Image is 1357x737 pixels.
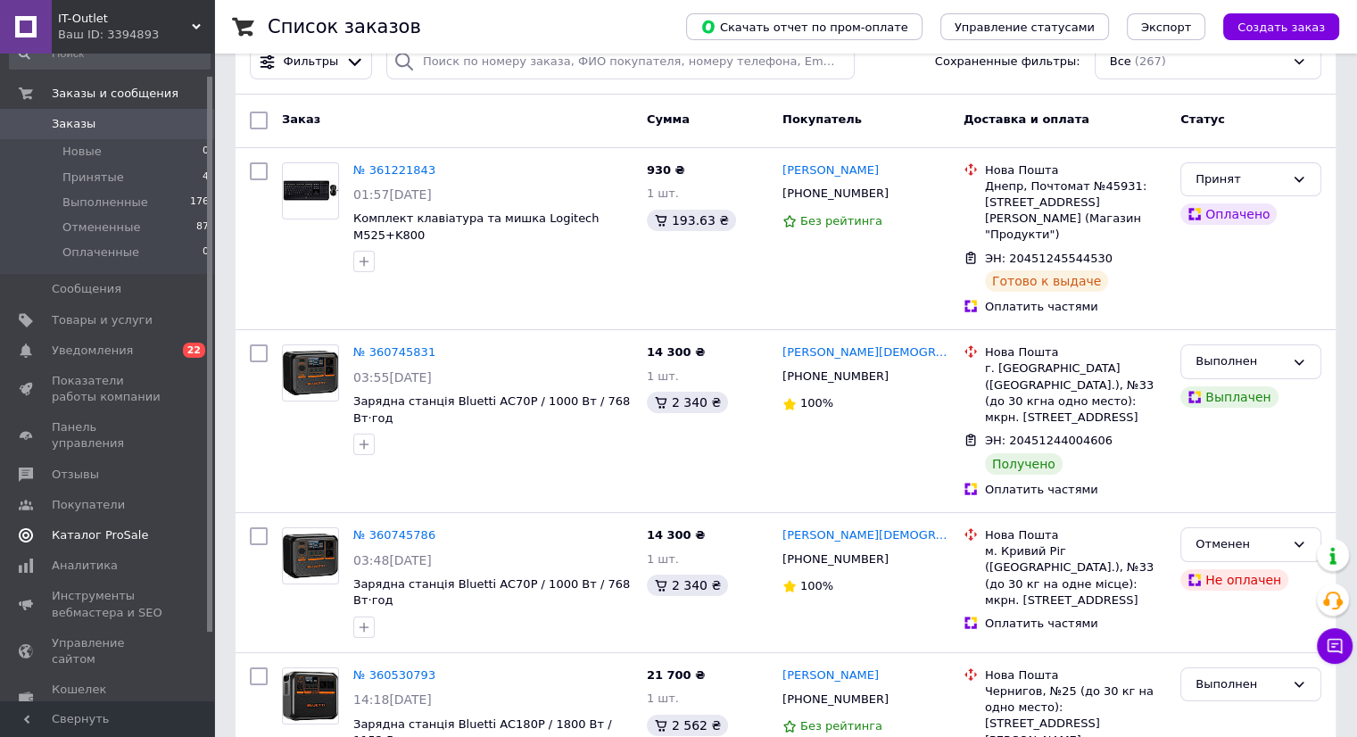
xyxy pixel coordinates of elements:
h1: Список заказов [268,16,421,37]
div: [PHONE_NUMBER] [779,688,892,711]
button: Чат с покупателем [1317,628,1353,664]
span: 0 [203,244,209,261]
button: Экспорт [1127,13,1205,40]
div: Нова Пошта [985,527,1166,543]
a: Фото товару [282,162,339,219]
span: (267) [1135,54,1166,68]
img: Фото товару [283,351,338,395]
div: 2 562 ₴ [647,715,728,736]
span: Сохраненные фильтры: [935,54,1080,70]
div: г. [GEOGRAPHIC_DATA] ([GEOGRAPHIC_DATA].), №33 (до 30 кгна одно место): мкрн. [STREET_ADDRESS] [985,360,1166,426]
a: № 360530793 [353,668,435,682]
span: 14 300 ₴ [647,528,705,542]
span: Товары и услуги [52,312,153,328]
span: 1 шт. [647,691,679,705]
span: Показатели работы компании [52,373,165,405]
div: Готово к выдаче [985,270,1108,292]
div: [PHONE_NUMBER] [779,365,892,388]
a: [PERSON_NAME] [782,162,879,179]
span: 22 [183,343,205,358]
span: Скачать отчет по пром-оплате [700,19,908,35]
span: 21 700 ₴ [647,668,705,682]
img: Фото товару [283,534,338,578]
span: 01:57[DATE] [353,187,432,202]
span: Без рейтинга [800,719,882,733]
span: Зарядна станція Bluetti AC70P / 1000 Вт / 768 Вт·год [353,577,630,608]
span: Отзывы [52,467,99,483]
span: Каталог ProSale [52,527,148,543]
a: [PERSON_NAME][DEMOGRAPHIC_DATA] [782,344,949,361]
span: Доставка и оплата [964,112,1089,126]
span: Заказы и сообщения [52,86,178,102]
span: Новые [62,144,102,160]
a: [PERSON_NAME] [782,667,879,684]
button: Управление статусами [940,13,1109,40]
span: ЭН: 20451245544530 [985,252,1113,265]
div: Нова Пошта [985,344,1166,360]
div: 2 340 ₴ [647,575,728,596]
a: Фото товару [282,667,339,725]
button: Скачать отчет по пром-оплате [686,13,923,40]
a: Комплект клавіатура та мишка Logitech M525+K800 [353,211,599,242]
span: 03:48[DATE] [353,553,432,567]
span: Управление сайтом [52,635,165,667]
span: 1 шт. [647,186,679,200]
span: Выполненные [62,195,148,211]
a: Зарядна станція Bluetti AC70P / 1000 Вт / 768 Вт·год [353,394,630,425]
span: 100% [800,579,833,592]
div: Нова Пошта [985,162,1166,178]
span: Управление статусами [955,21,1095,34]
img: Фото товару [283,180,338,200]
div: 2 340 ₴ [647,392,728,413]
span: Покупатель [782,112,862,126]
span: Принятые [62,170,124,186]
input: Поиск по номеру заказа, ФИО покупателя, номеру телефона, Email, номеру накладной [386,45,855,79]
div: 193.63 ₴ [647,210,736,231]
span: Сумма [647,112,690,126]
span: Оплаченные [62,244,139,261]
div: Принят [1196,170,1285,189]
span: Аналитика [52,558,118,574]
span: Создать заказ [1237,21,1325,34]
span: 1 шт. [647,552,679,566]
span: ЭН: 20451244004606 [985,434,1113,447]
div: Выплачен [1180,386,1278,408]
button: Создать заказ [1223,13,1339,40]
span: Кошелек компании [52,682,165,714]
a: № 361221843 [353,163,435,177]
span: Без рейтинга [800,214,882,228]
span: 14 300 ₴ [647,345,705,359]
img: Фото товару [283,671,338,721]
div: Выполнен [1196,675,1285,694]
span: Фильтры [284,54,339,70]
span: 930 ₴ [647,163,685,177]
a: № 360745786 [353,528,435,542]
span: Заказы [52,116,95,132]
div: Оплатить частями [985,482,1166,498]
span: IT-Outlet [58,11,192,27]
a: Создать заказ [1205,20,1339,33]
span: 0 [203,144,209,160]
span: 100% [800,396,833,410]
span: 03:55[DATE] [353,370,432,385]
span: Отмененные [62,219,140,236]
span: 14:18[DATE] [353,692,432,707]
span: 4 [203,170,209,186]
span: Инструменты вебмастера и SEO [52,588,165,620]
a: № 360745831 [353,345,435,359]
span: Покупатели [52,497,125,513]
span: Все [1110,54,1131,70]
div: Получено [985,453,1063,475]
a: Фото товару [282,344,339,402]
span: Заказ [282,112,320,126]
a: Фото товару [282,527,339,584]
div: Оплачено [1180,203,1277,225]
div: [PHONE_NUMBER] [779,548,892,571]
span: Экспорт [1141,21,1191,34]
div: [PHONE_NUMBER] [779,182,892,205]
div: Днепр, Почтомат №45931: [STREET_ADDRESS][PERSON_NAME] (Магазин "Продукти") [985,178,1166,244]
div: Ваш ID: 3394893 [58,27,214,43]
span: Панель управления [52,419,165,451]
